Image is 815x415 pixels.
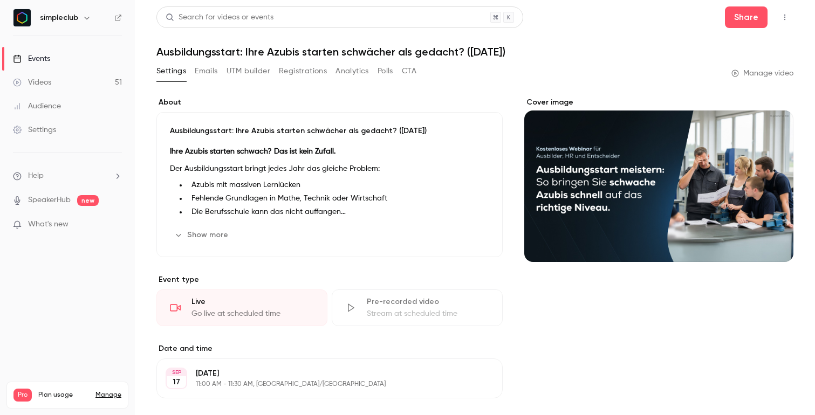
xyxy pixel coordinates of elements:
a: Manage video [731,68,793,79]
div: Pre-recorded videoStream at scheduled time [332,289,503,326]
label: Date and time [156,343,503,354]
div: Go live at scheduled time [191,308,314,319]
span: new [77,195,99,206]
button: UTM builder [227,63,270,80]
div: Live [191,296,314,307]
iframe: Noticeable Trigger [109,220,122,230]
h1: Ausbildungsstart: Ihre Azubis starten schwächer als gedacht? ([DATE]) [156,45,793,58]
li: help-dropdown-opener [13,170,122,182]
div: Audience [13,101,61,112]
section: Cover image [524,97,793,262]
button: Polls [378,63,393,80]
button: Show more [170,226,235,244]
p: Ausbildungsstart: Ihre Azubis starten schwächer als gedacht? ([DATE]) [170,126,489,136]
button: Emails [195,63,217,80]
li: Die Berufsschule kann das nicht auffangen [187,206,489,218]
p: 11:00 AM - 11:30 AM, [GEOGRAPHIC_DATA]/[GEOGRAPHIC_DATA] [196,380,446,389]
span: Plan usage [38,391,89,399]
div: Settings [13,124,56,135]
div: Events [13,53,50,64]
a: Manage [95,391,121,399]
p: Der Ausbildungsstart bringt jedes Jahr das gleiche Problem: [170,162,489,175]
button: Share [725,6,768,28]
div: Search for videos or events [166,12,273,23]
div: Stream at scheduled time [367,308,489,319]
p: Event type [156,274,503,285]
label: Cover image [524,97,793,108]
button: Settings [156,63,186,80]
p: [DATE] [196,368,446,379]
div: Videos [13,77,51,88]
p: 17 [173,377,180,388]
span: Help [28,170,44,182]
h6: simpleclub [40,12,78,23]
a: SpeakerHub [28,195,71,206]
li: Azubis mit massiven Lernlücken [187,179,489,191]
div: SEP [167,369,186,376]
label: About [156,97,503,108]
span: Pro [13,389,32,402]
li: Fehlende Grundlagen in Mathe, Technik oder Wirtschaft [187,193,489,204]
div: LiveGo live at scheduled time [156,289,327,326]
div: Pre-recorded video [367,296,489,307]
strong: Ihre Azubis starten schwach? Das ist kein Zufall. [170,148,335,155]
button: Analytics [335,63,369,80]
img: simpleclub [13,9,31,26]
button: CTA [402,63,416,80]
button: Registrations [279,63,327,80]
span: What's new [28,219,69,230]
